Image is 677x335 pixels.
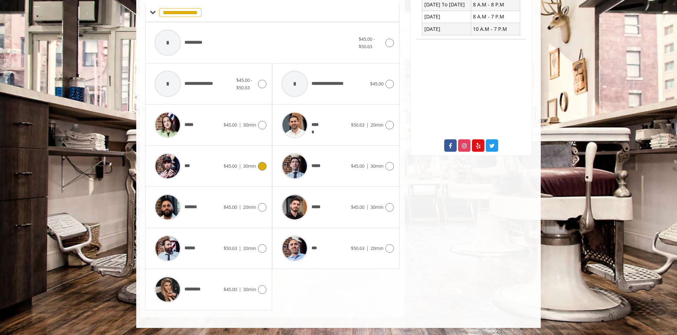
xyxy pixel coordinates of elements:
[224,204,237,210] span: $45.00
[243,163,256,169] span: 30min
[366,245,369,251] span: |
[471,23,520,35] td: 10 A.M - 7 P.M
[351,163,364,169] span: $45.00
[243,286,256,292] span: 30min
[239,286,241,292] span: |
[359,36,375,50] span: $45.00 - $50.63
[239,122,241,128] span: |
[471,11,520,23] td: 8 A.M - 7 P.M
[351,245,364,251] span: $50.63
[243,204,256,210] span: 20min
[236,77,252,91] span: $45.00 - $50.63
[366,204,369,210] span: |
[224,122,237,128] span: $45.00
[366,163,369,169] span: |
[370,245,384,251] span: 20min
[351,204,364,210] span: $45.00
[243,245,256,251] span: 20min
[224,286,237,292] span: $45.00
[370,122,384,128] span: 20min
[370,80,384,87] span: $45.00
[239,163,241,169] span: |
[351,122,364,128] span: $50.63
[422,11,471,23] td: [DATE]
[422,23,471,35] td: [DATE]
[224,163,237,169] span: $45.00
[224,245,237,251] span: $50.63
[239,245,241,251] span: |
[370,163,384,169] span: 30min
[239,204,241,210] span: |
[243,122,256,128] span: 30min
[370,204,384,210] span: 30min
[366,122,369,128] span: |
